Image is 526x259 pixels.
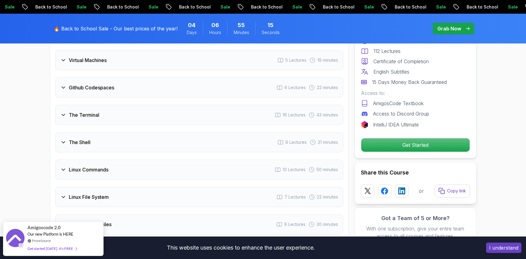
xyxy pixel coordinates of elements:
button: Copy link [435,184,470,198]
p: or [419,187,424,195]
p: Access to Discord Group [373,110,429,117]
span: 22 minutes [317,194,338,200]
button: Linux File System7 Lectures 22 minutes [55,187,343,207]
span: 7 Lectures [284,194,306,200]
p: English Subtitles [373,68,409,75]
p: Back to School [318,4,359,10]
h3: The Terminal [69,111,99,119]
h3: Virtual Machines [69,57,107,64]
button: The Shell8 Lectures 31 minutes [55,132,343,152]
img: provesource social proof notification image [6,229,24,249]
h3: Github Codespaces [69,84,114,91]
p: Sale [431,4,451,10]
p: Sale [359,4,379,10]
span: 55 Minutes [238,21,245,29]
h3: Working With Files [69,221,111,228]
button: Virtual Machines5 Lectures 19 minutes [55,50,343,70]
span: 16 Lectures [283,112,305,118]
span: 19 minutes [317,57,338,63]
p: Sale [216,4,235,10]
span: 5 Lectures [285,57,306,63]
span: Days [187,29,197,36]
p: 112 Lectures [373,47,401,55]
span: 6 Hours [211,21,219,29]
button: Get Started [361,138,470,152]
p: Get Started [361,138,470,152]
p: Back to School [102,4,144,10]
span: 50 minutes [316,167,338,173]
h3: Linux File System [69,193,109,201]
button: The Terminal16 Lectures 43 minutes [55,105,343,125]
span: Minutes [234,29,249,36]
div: Get started [DATE]. It's FREE [27,245,77,252]
p: Access to: [361,89,470,97]
span: 8 Lectures [285,139,307,145]
h3: Got a Team of 5 or More? [361,214,470,223]
span: 9 Lectures [284,221,305,227]
h2: Share this Course [361,168,470,177]
span: 15 Seconds [267,21,274,29]
h3: Linux Commands [69,166,108,173]
p: AmigosCode Textbook [373,100,424,107]
p: Back to School [246,4,288,10]
p: Sale [288,4,307,10]
span: Amigoscode 2.0 [27,224,61,231]
p: 🔥 Back to School Sale - Our best prices of the year! [54,25,178,32]
button: Working With Files9 Lectures 30 minutes [55,214,343,234]
div: This website uses cookies to enhance the user experience. [5,241,477,254]
span: 10 Lectures [283,167,305,173]
span: Our new Platform is HERE [27,232,73,237]
p: Sale [72,4,91,10]
p: Sale [144,4,163,10]
p: Back to School [174,4,216,10]
button: Github Codespaces6 Lectures 22 minutes [55,78,343,98]
span: 4 Days [188,21,196,29]
p: Back to School [30,4,72,10]
span: 43 minutes [316,112,338,118]
button: Linux Commands10 Lectures 50 minutes [55,160,343,180]
p: Back to School [390,4,431,10]
a: ProveSource [32,238,51,243]
span: 31 minutes [318,139,338,145]
p: Back to School [462,4,503,10]
span: Seconds [262,29,280,36]
span: Hours [209,29,221,36]
h3: The Shell [69,139,90,146]
p: Certificate of Completion [373,58,429,65]
p: With one subscription, give your entire team access to all courses and features. [361,225,470,240]
p: Copy link [447,188,466,194]
span: 22 minutes [317,85,338,91]
button: Accept cookies [486,243,521,253]
span: 6 Lectures [284,85,306,91]
img: jetbrains logo [361,121,368,128]
p: Grab Now [437,25,461,32]
span: 30 minutes [316,221,338,227]
p: IntelliJ IDEA Ultimate [373,121,419,128]
p: Sale [503,4,523,10]
p: 15 Days Money Back Guaranteed [372,78,447,86]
